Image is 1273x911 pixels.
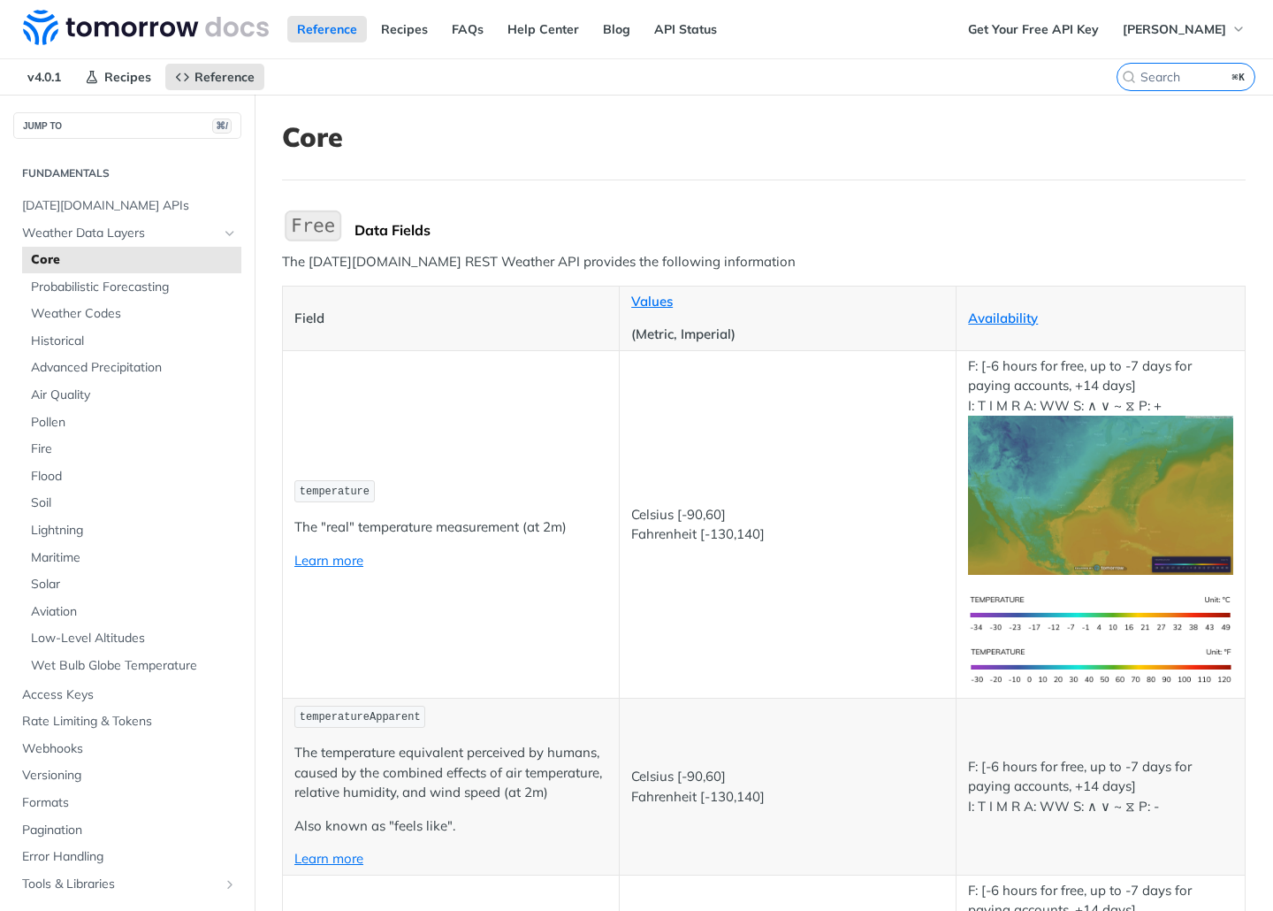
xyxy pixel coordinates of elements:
[22,876,218,893] span: Tools & Libraries
[31,305,237,323] span: Weather Codes
[282,121,1246,153] h1: Core
[22,625,241,652] a: Low-Level Altitudes
[165,64,264,90] a: Reference
[22,599,241,625] a: Aviation
[13,708,241,735] a: Rate Limiting & Tokens
[31,387,237,404] span: Air Quality
[22,355,241,381] a: Advanced Precipitation
[31,494,237,512] span: Soil
[13,220,241,247] a: Weather Data LayersHide subpages for Weather Data Layers
[13,193,241,219] a: [DATE][DOMAIN_NAME] APIs
[294,517,607,538] p: The "real" temperature measurement (at 2m)
[968,605,1233,622] span: Expand image
[31,359,237,377] span: Advanced Precipitation
[22,571,241,598] a: Solar
[300,486,370,498] span: temperature
[498,16,589,42] a: Help Center
[31,414,237,432] span: Pollen
[212,119,232,134] span: ⌘/
[18,64,71,90] span: v4.0.1
[294,552,363,569] a: Learn more
[442,16,493,42] a: FAQs
[294,743,607,803] p: The temperature equivalent perceived by humans, caused by the combined effects of air temperature...
[282,252,1246,272] p: The [DATE][DOMAIN_NAME] REST Weather API provides the following information
[31,549,237,567] span: Maritime
[13,790,241,816] a: Formats
[22,197,237,215] span: [DATE][DOMAIN_NAME] APIs
[13,682,241,708] a: Access Keys
[31,657,237,675] span: Wet Bulb Globe Temperature
[22,713,237,731] span: Rate Limiting & Tokens
[22,794,237,812] span: Formats
[22,490,241,517] a: Soil
[22,545,241,571] a: Maritime
[13,112,241,139] button: JUMP TO⌘/
[13,762,241,789] a: Versioning
[1113,16,1255,42] button: [PERSON_NAME]
[1122,70,1136,84] svg: Search
[631,325,944,345] p: (Metric, Imperial)
[22,463,241,490] a: Flood
[31,440,237,458] span: Fire
[22,686,237,704] span: Access Keys
[631,505,944,545] p: Celsius [-90,60] Fahrenheit [-130,140]
[104,69,151,85] span: Recipes
[631,767,944,807] p: Celsius [-90,60] Fahrenheit [-130,140]
[13,844,241,870] a: Error Handling
[31,522,237,540] span: Lightning
[593,16,640,42] a: Blog
[13,165,241,181] h2: Fundamentals
[23,10,269,45] img: Tomorrow.io Weather API Docs
[22,382,241,409] a: Air Quality
[22,848,237,866] span: Error Handling
[31,576,237,593] span: Solar
[968,640,1233,693] img: temperature-us
[31,603,237,621] span: Aviation
[13,736,241,762] a: Webhooks
[294,816,607,837] p: Also known as "feels like".
[968,310,1038,326] a: Availability
[22,822,237,839] span: Pagination
[968,588,1233,640] img: temperature-si
[300,711,421,723] span: temperatureApparent
[371,16,438,42] a: Recipes
[31,333,237,350] span: Historical
[22,767,237,785] span: Versioning
[968,657,1233,674] span: Expand image
[31,279,237,296] span: Probabilistic Forecasting
[22,301,241,327] a: Weather Codes
[968,416,1233,575] img: temperature
[22,225,218,242] span: Weather Data Layers
[22,740,237,758] span: Webhooks
[31,630,237,647] span: Low-Level Altitudes
[287,16,367,42] a: Reference
[31,468,237,486] span: Flood
[22,653,241,679] a: Wet Bulb Globe Temperature
[22,410,241,436] a: Pollen
[13,871,241,898] a: Tools & LibrariesShow subpages for Tools & Libraries
[644,16,727,42] a: API Status
[22,274,241,301] a: Probabilistic Forecasting
[631,293,673,310] a: Values
[223,877,237,892] button: Show subpages for Tools & Libraries
[294,850,363,867] a: Learn more
[194,69,255,85] span: Reference
[22,328,241,355] a: Historical
[958,16,1109,42] a: Get Your Free API Key
[75,64,161,90] a: Recipes
[968,486,1233,502] span: Expand image
[968,757,1233,817] p: F: [-6 hours for free, up to -7 days for paying accounts, +14 days] I: T I M R A: WW S: ∧ ∨ ~ ⧖ P: -
[1228,68,1250,86] kbd: ⌘K
[22,436,241,463] a: Fire
[31,251,237,269] span: Core
[22,517,241,544] a: Lightning
[294,309,607,329] p: Field
[223,226,237,241] button: Hide subpages for Weather Data Layers
[22,247,241,273] a: Core
[354,221,1246,239] div: Data Fields
[13,817,241,844] a: Pagination
[968,356,1233,575] p: F: [-6 hours for free, up to -7 days for paying accounts, +14 days] I: T I M R A: WW S: ∧ ∨ ~ ⧖ P: +
[1123,21,1226,37] span: [PERSON_NAME]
